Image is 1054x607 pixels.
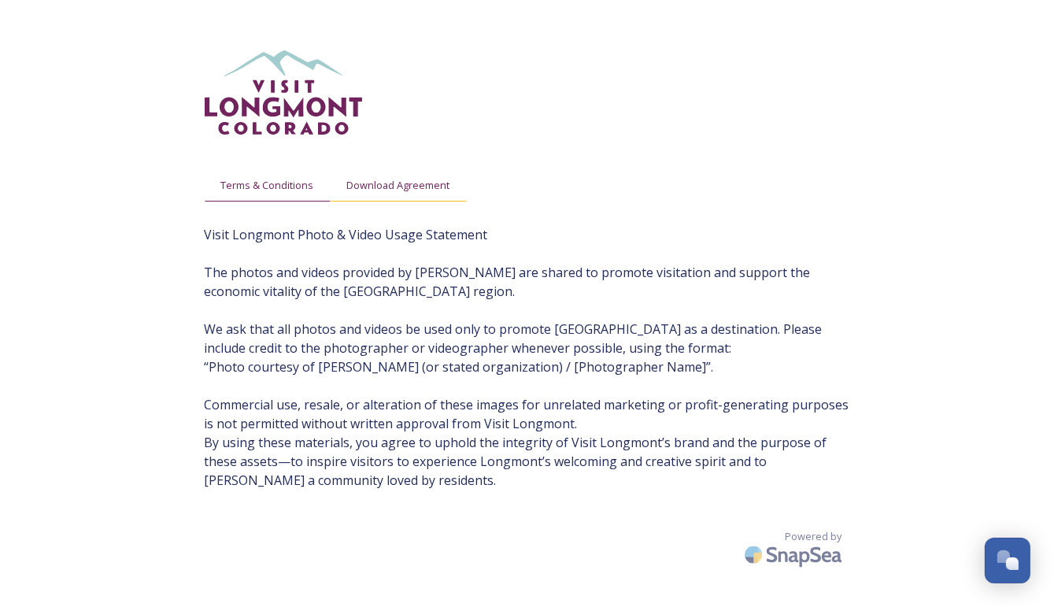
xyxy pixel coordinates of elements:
[347,178,450,193] span: Download Agreement
[221,178,314,193] span: Terms & Conditions
[205,47,362,138] img: longmont%20wide.svg
[740,536,850,573] img: SnapSea Logo
[205,225,850,490] span: Visit Longmont Photo & Video Usage Statement The photos and videos provided by [PERSON_NAME] are ...
[985,538,1030,583] button: Open Chat
[786,529,842,544] span: Powered by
